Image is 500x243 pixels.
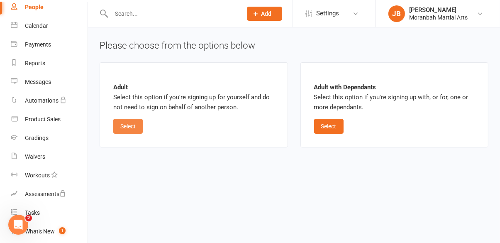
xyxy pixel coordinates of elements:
button: Select [314,119,344,134]
a: Automations [11,91,88,110]
a: Tasks [11,204,88,222]
a: Calendar [11,17,88,35]
a: Messages [11,73,88,91]
p: Select this option if you're signing up with, or for, one or more dependants. [314,82,475,112]
div: Gradings [25,135,49,141]
div: People [25,4,44,10]
a: What's New1 [11,222,88,241]
div: Assessments [25,191,66,197]
span: Add [261,10,272,17]
div: Calendar [25,22,48,29]
div: [PERSON_NAME] [409,6,468,14]
a: Workouts [11,166,88,185]
a: Payments [11,35,88,54]
div: Workouts [25,172,50,179]
span: Settings [316,4,339,23]
div: Automations [25,97,59,104]
div: Tasks [25,209,40,216]
span: 1 [59,227,66,234]
div: Moranbah Martial Arts [409,14,468,21]
button: Add [247,7,282,21]
iframe: Intercom live chat [8,215,28,235]
div: What's New [25,228,55,235]
strong: Adult [113,83,128,91]
div: Product Sales [25,116,61,123]
a: Waivers [11,147,88,166]
strong: Adult with Dependants [314,83,376,91]
div: Messages [25,79,51,85]
a: Assessments [11,185,88,204]
p: Select this option if you're signing up for yourself and do not need to sign on behalf of another... [113,82,274,112]
input: Search... [109,8,236,20]
button: Select [113,119,143,134]
a: Reports [11,54,88,73]
a: Product Sales [11,110,88,129]
a: Gradings [11,129,88,147]
div: Please choose from the options below [100,39,488,52]
div: Reports [25,60,45,66]
div: Waivers [25,153,45,160]
div: JB [388,5,405,22]
span: 2 [25,215,32,221]
div: Payments [25,41,51,48]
